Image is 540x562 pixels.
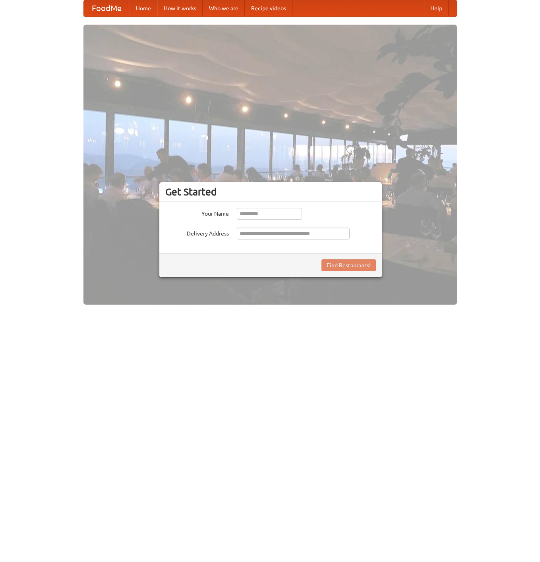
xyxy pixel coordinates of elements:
[165,186,376,198] h3: Get Started
[84,0,130,16] a: FoodMe
[165,228,229,238] label: Delivery Address
[245,0,292,16] a: Recipe videos
[424,0,449,16] a: Help
[165,208,229,218] label: Your Name
[130,0,157,16] a: Home
[321,259,376,271] button: Find Restaurants!
[157,0,203,16] a: How it works
[203,0,245,16] a: Who we are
